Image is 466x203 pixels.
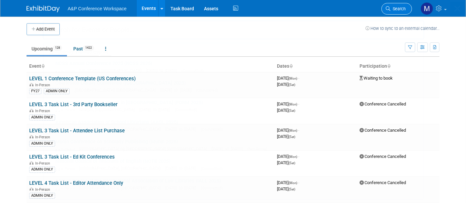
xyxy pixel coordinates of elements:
span: Sharjah, [GEOGRAPHIC_DATA] [79,107,138,112]
input: Search for Events or People... [43,20,424,39]
span: [DATE] to [DATE] [212,146,246,151]
span: [DATE] to [DATE] [165,166,199,171]
span: [DATE] to [DATE] [161,88,195,93]
a: National Council of Teachers of English (NCTE 2025) In-Person [GEOGRAPHIC_DATA], [GEOGRAPHIC_DATA... [52,155,420,174]
span: [GEOGRAPHIC_DATA], [GEOGRAPHIC_DATA] [79,127,164,132]
a: Munin Conference on Scholarly Publishing (Munin 2025) In-Person [GEOGRAPHIC_DATA] og [GEOGRAPHIC_... [52,136,420,155]
span: [GEOGRAPHIC_DATA] og [GEOGRAPHIC_DATA], [GEOGRAPHIC_DATA] [79,146,210,151]
div: Recently Viewed Events: [47,43,420,57]
span: (Committed) [201,166,223,171]
span: Hybrid [55,88,73,93]
span: [US_STATE], [GEOGRAPHIC_DATA] [79,68,145,73]
span: (Committed) [196,88,218,93]
span: In-Person [55,127,78,132]
span: [GEOGRAPHIC_DATA], [GEOGRAPHIC_DATA] [79,166,164,171]
span: In-Person [55,69,78,73]
a: Charleston Library Conference ([GEOGRAPHIC_DATA] 2025) Hybrid [GEOGRAPHIC_DATA], [GEOGRAPHIC_DATA... [52,77,420,96]
span: [GEOGRAPHIC_DATA], [GEOGRAPHIC_DATA] [79,185,164,190]
span: [DATE] to [DATE] [139,107,173,112]
span: (Committed) [201,127,223,132]
span: In-Person [55,167,78,171]
span: [GEOGRAPHIC_DATA], [GEOGRAPHIC_DATA] [75,88,159,93]
a: NCSS Annual Conference 2025 (NCSS 2025) In-Person [US_STATE], [GEOGRAPHIC_DATA] [DATE] to [DATE] ... [52,57,420,77]
span: (Committed) [181,68,204,73]
span: (Committed) [201,186,223,190]
span: In-Person [55,147,78,151]
span: (Not Going) [247,147,267,151]
a: The Forum for Open research in [GEOGRAPHIC_DATA] (FORM 2025) In-Person Sharjah, [GEOGRAPHIC_DATA]... [52,97,420,116]
span: [DATE] to [DATE] [165,127,199,132]
a: American Association of School Librarians (AASL 2025) In-Person [GEOGRAPHIC_DATA], [GEOGRAPHIC_DA... [52,116,420,135]
span: [DATE] to [DATE] [165,185,199,190]
span: In-Person [55,108,78,112]
span: [DATE] to [DATE] [146,68,180,73]
span: In-Person [55,186,78,190]
a: Annual Course of the International Association of Law Libraries (IALL 2025) In-Person [GEOGRAPHIC... [52,175,420,194]
span: (Committed) [175,107,197,112]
